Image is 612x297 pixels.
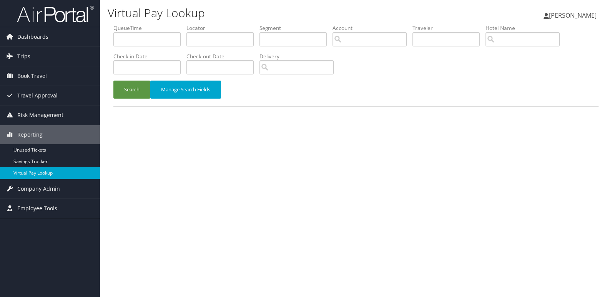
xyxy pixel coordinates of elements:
[108,5,439,21] h1: Virtual Pay Lookup
[186,24,259,32] label: Locator
[17,5,94,23] img: airportal-logo.png
[17,199,57,218] span: Employee Tools
[17,86,58,105] span: Travel Approval
[186,53,259,60] label: Check-out Date
[486,24,565,32] label: Hotel Name
[17,47,30,66] span: Trips
[549,11,597,20] span: [PERSON_NAME]
[544,4,604,27] a: [PERSON_NAME]
[17,125,43,144] span: Reporting
[17,66,47,86] span: Book Travel
[17,27,48,46] span: Dashboards
[259,24,333,32] label: Segment
[17,179,60,198] span: Company Admin
[113,53,186,60] label: Check-in Date
[150,81,221,99] button: Manage Search Fields
[113,81,150,99] button: Search
[113,24,186,32] label: QueueTime
[333,24,412,32] label: Account
[259,53,339,60] label: Delivery
[412,24,486,32] label: Traveler
[17,106,63,125] span: Risk Management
